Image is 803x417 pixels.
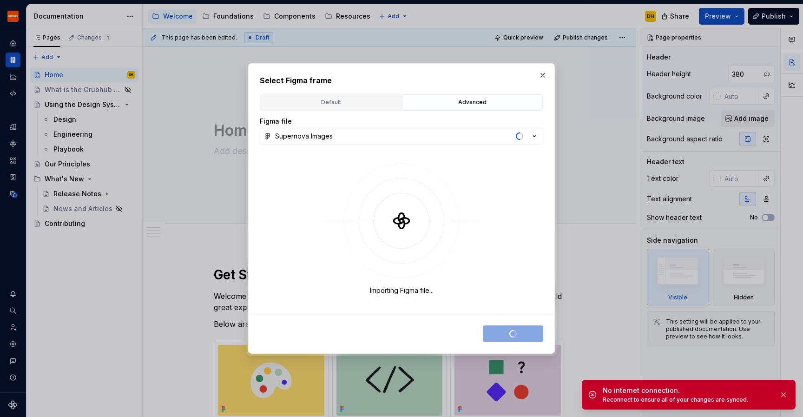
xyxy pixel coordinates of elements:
div: Reconnect to ensure all of your changes are synced. [603,396,772,404]
div: Supernova Images [275,132,333,141]
h2: Select Figma frame [260,75,543,86]
div: Default [264,98,398,107]
div: Advanced [405,98,539,107]
div: No internet connection. [603,386,772,395]
button: Supernova Images [260,128,543,145]
label: Figma file [260,117,292,126]
div: Importing Figma file... [370,286,434,295]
